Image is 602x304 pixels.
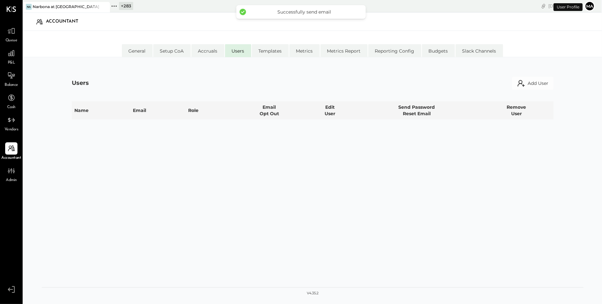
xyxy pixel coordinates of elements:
[422,44,455,57] li: Budgets
[7,105,16,110] span: Cash
[320,44,368,57] li: Metrics Report
[0,142,22,161] a: Accountant
[153,44,191,57] li: Setup CoA
[548,3,583,9] div: [DATE]
[72,79,89,87] div: Users
[33,4,100,9] div: Narbona at [GEOGRAPHIC_DATA] LLC
[0,47,22,66] a: P&L
[46,16,85,27] div: Accountant
[368,44,421,57] li: Reporting Config
[122,44,153,57] li: General
[6,177,17,183] span: Admin
[512,77,554,90] button: Add User
[72,101,130,119] th: Name
[0,165,22,183] a: Admin
[554,3,583,11] div: User Profile
[479,101,554,119] th: Remove User
[2,155,21,161] span: Accountant
[225,44,251,57] li: Users
[186,101,232,119] th: Role
[0,114,22,133] a: Vendors
[5,82,18,88] span: Balance
[5,127,18,133] span: Vendors
[8,60,15,66] span: P&L
[130,101,186,119] th: Email
[354,101,479,119] th: Send Password Reset Email
[585,1,595,11] button: Ma
[0,69,22,88] a: Balance
[252,44,289,57] li: Templates
[191,44,224,57] li: Accruals
[456,44,503,57] li: Slack Channels
[307,291,318,296] div: v 4.35.2
[26,4,32,10] div: Na
[0,92,22,110] a: Cash
[289,44,320,57] li: Metrics
[5,38,17,44] span: Queue
[232,101,306,119] th: Email Opt Out
[0,25,22,44] a: Queue
[540,3,547,9] div: copy link
[119,2,133,10] div: + 283
[249,9,359,15] div: Successfully send email
[306,101,354,119] th: Edit User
